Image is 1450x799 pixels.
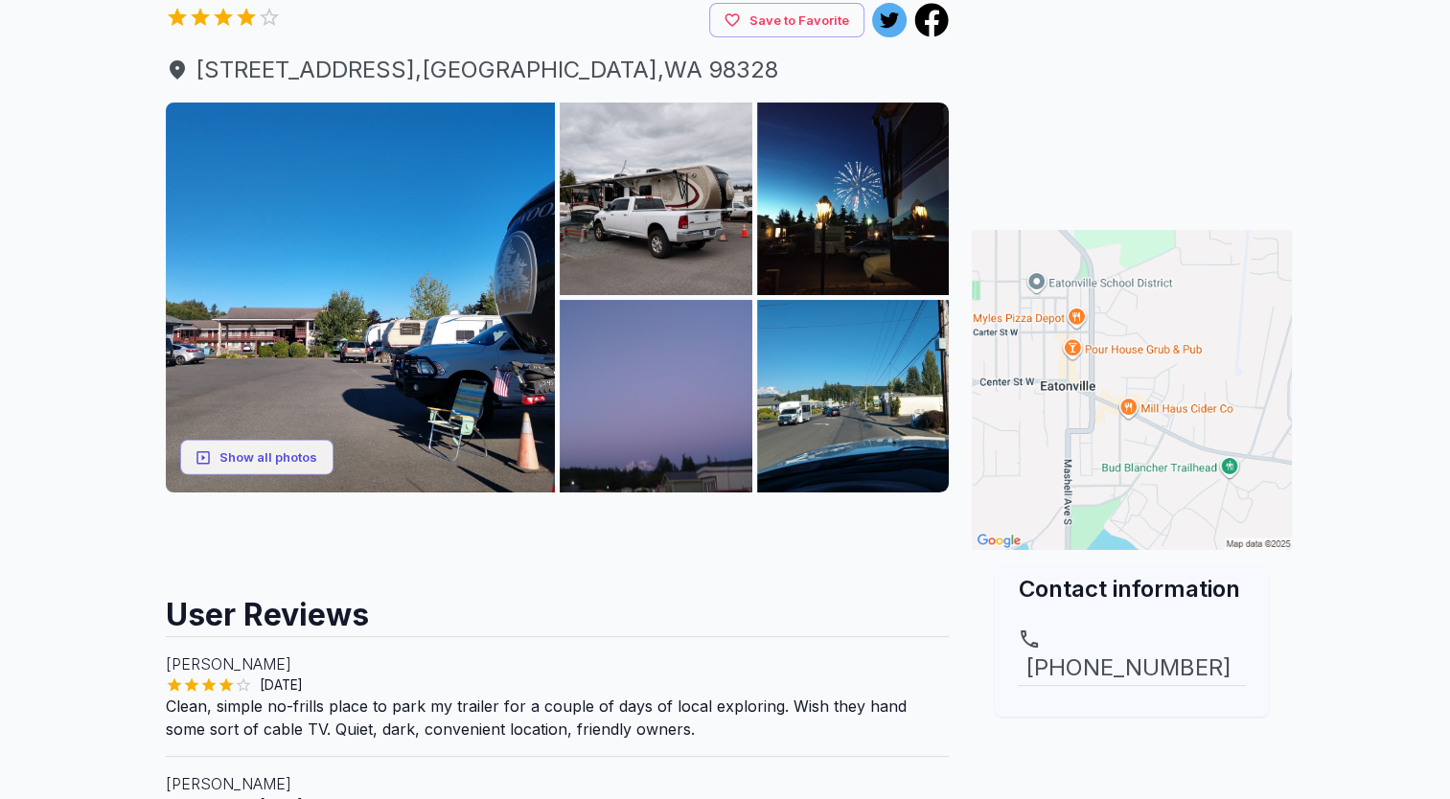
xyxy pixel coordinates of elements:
img: AAcXr8rKQouna3UE1aqDBd1RKut9TQngnOD2CUCl2s_VNhsfzG48xFRc4TQHLpWXTSv4JYFlPwddZeSk8YFb0wIzpGNiyNq0g... [166,103,556,492]
p: Clean, simple no-frills place to park my trailer for a couple of days of local exploring. Wish th... [166,695,950,741]
p: [PERSON_NAME] [166,772,950,795]
button: Show all photos [180,440,334,475]
span: [DATE] [252,675,311,695]
a: [PHONE_NUMBER] [1018,628,1246,685]
button: Save to Favorite [709,3,864,38]
img: Map for Mill Village RV Park [972,230,1292,550]
span: [STREET_ADDRESS] , [GEOGRAPHIC_DATA] , WA 98328 [166,53,950,87]
p: [PERSON_NAME] [166,652,950,675]
h2: Contact information [1018,573,1246,605]
h2: User Reviews [166,579,950,636]
img: AAcXr8qd9mU1pg33GHXL5aNWIxuOqxeK7NlyQINVrwfzgD0_I8VNCiLZuP71cX8xWIxD1e49wgqEJ7OaEV9iiXmxe0tmN5coh... [757,103,950,295]
img: AAcXr8py_PUGd5D8I2lATyOFBMvqyZgsZB7nqPMqOiDE8qAcv3Iy4Fyf6kHzfAx58UApmnlNT2o_eQN-07AsWIsqmMBak7S4X... [560,300,752,492]
a: [STREET_ADDRESS],[GEOGRAPHIC_DATA],WA 98328 [166,53,950,87]
img: AAcXr8qae2ZpKnJ4rbQv68GF-59sTCxDGVv54F_IlDbCpK2rG-ciVAppHVeKOs-i3M_KVr-lMrKiHqF_OgyRNL3UoAlWqBwdV... [560,103,752,295]
iframe: Advertisement [166,492,950,579]
img: AAcXr8rDGnWTXjyQcA2iM-t5kGbUCMm61vjJIr31h-dtBFeZpO4LO1ItkSfcuvYDfUnA6Gu39hBFz7AqdTyBPAsU_WeOuq3RV... [757,300,950,492]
